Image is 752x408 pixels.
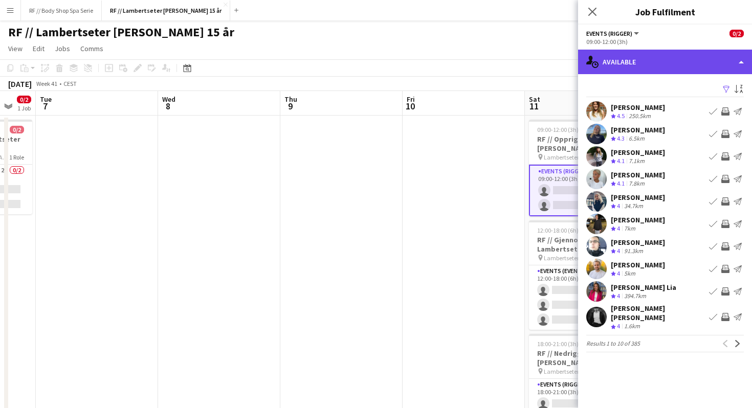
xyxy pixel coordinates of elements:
[544,254,621,262] span: Lambertseter [PERSON_NAME]
[8,25,234,40] h1: RF // Lambertseter [PERSON_NAME] 15 år
[578,50,752,74] div: Available
[627,157,647,166] div: 7.1km
[627,134,647,143] div: 6.5km
[529,165,644,216] app-card-role: Events (Rigger)3I3A0/209:00-12:00 (3h)
[586,38,744,46] div: 09:00-12:00 (3h)
[40,95,52,104] span: Tue
[21,1,102,20] button: RF // Body Shop Spa Serie
[55,44,70,53] span: Jobs
[537,126,579,133] span: 09:00-12:00 (3h)
[611,215,665,224] div: [PERSON_NAME]
[611,283,676,292] div: [PERSON_NAME] Lia
[617,157,625,165] span: 4.1
[34,80,59,87] span: Week 41
[162,95,175,104] span: Wed
[611,170,665,179] div: [PERSON_NAME]
[102,1,230,20] button: RF // Lambertseter [PERSON_NAME] 15 år
[9,153,24,161] span: 1 Role
[8,79,32,89] div: [DATE]
[161,100,175,112] span: 8
[283,100,297,112] span: 9
[529,134,644,153] h3: RF // Opprigg Lambertseter [PERSON_NAME] bursdagsfeiring
[622,224,637,233] div: 7km
[51,42,74,55] a: Jobs
[617,112,625,120] span: 4.5
[611,125,665,134] div: [PERSON_NAME]
[611,148,665,157] div: [PERSON_NAME]
[617,322,620,330] span: 4
[578,5,752,18] h3: Job Fulfilment
[80,44,103,53] span: Comms
[544,153,621,161] span: Lambertseter [PERSON_NAME]
[529,235,644,254] h3: RF // Gjennomføring Lambertseter [PERSON_NAME] bursdagsfeiring
[617,269,620,277] span: 4
[617,292,620,300] span: 4
[38,100,52,112] span: 7
[729,30,744,37] span: 0/2
[29,42,49,55] a: Edit
[627,179,647,188] div: 7.8km
[405,100,415,112] span: 10
[284,95,297,104] span: Thu
[17,96,31,103] span: 0/2
[617,224,620,232] span: 4
[76,42,107,55] a: Comms
[622,292,648,301] div: 394.7km
[33,44,45,53] span: Edit
[8,44,23,53] span: View
[407,95,415,104] span: Fri
[17,104,31,112] div: 1 Job
[622,247,645,256] div: 91.3km
[537,226,579,234] span: 12:00-18:00 (6h)
[10,126,24,133] span: 0/2
[622,202,645,211] div: 34.7km
[611,103,665,112] div: [PERSON_NAME]
[4,42,27,55] a: View
[586,30,632,37] span: Events (Rigger)
[537,340,579,348] span: 18:00-21:00 (3h)
[529,220,644,330] app-job-card: 12:00-18:00 (6h)0/3RF // Gjennomføring Lambertseter [PERSON_NAME] bursdagsfeiring Lambertseter [P...
[617,134,625,142] span: 4.3
[627,112,653,121] div: 250.5km
[529,120,644,216] app-job-card: 09:00-12:00 (3h)0/2RF // Opprigg Lambertseter [PERSON_NAME] bursdagsfeiring Lambertseter [PERSON_...
[611,193,665,202] div: [PERSON_NAME]
[611,304,705,322] div: [PERSON_NAME] [PERSON_NAME]
[622,269,637,278] div: 5km
[617,202,620,210] span: 4
[529,265,644,330] app-card-role: Events (Event Staff)3I4A0/312:00-18:00 (6h)
[617,179,625,187] span: 4.1
[529,349,644,367] h3: RF // Nedrigg Lambertseter [PERSON_NAME] bursdagsfeiring
[611,260,665,269] div: [PERSON_NAME]
[63,80,77,87] div: CEST
[586,30,640,37] button: Events (Rigger)
[529,95,540,104] span: Sat
[527,100,540,112] span: 11
[544,368,621,375] span: Lambertseter [PERSON_NAME]
[617,247,620,255] span: 4
[611,238,665,247] div: [PERSON_NAME]
[586,339,640,347] span: Results 1 to 10 of 385
[622,322,642,331] div: 1.6km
